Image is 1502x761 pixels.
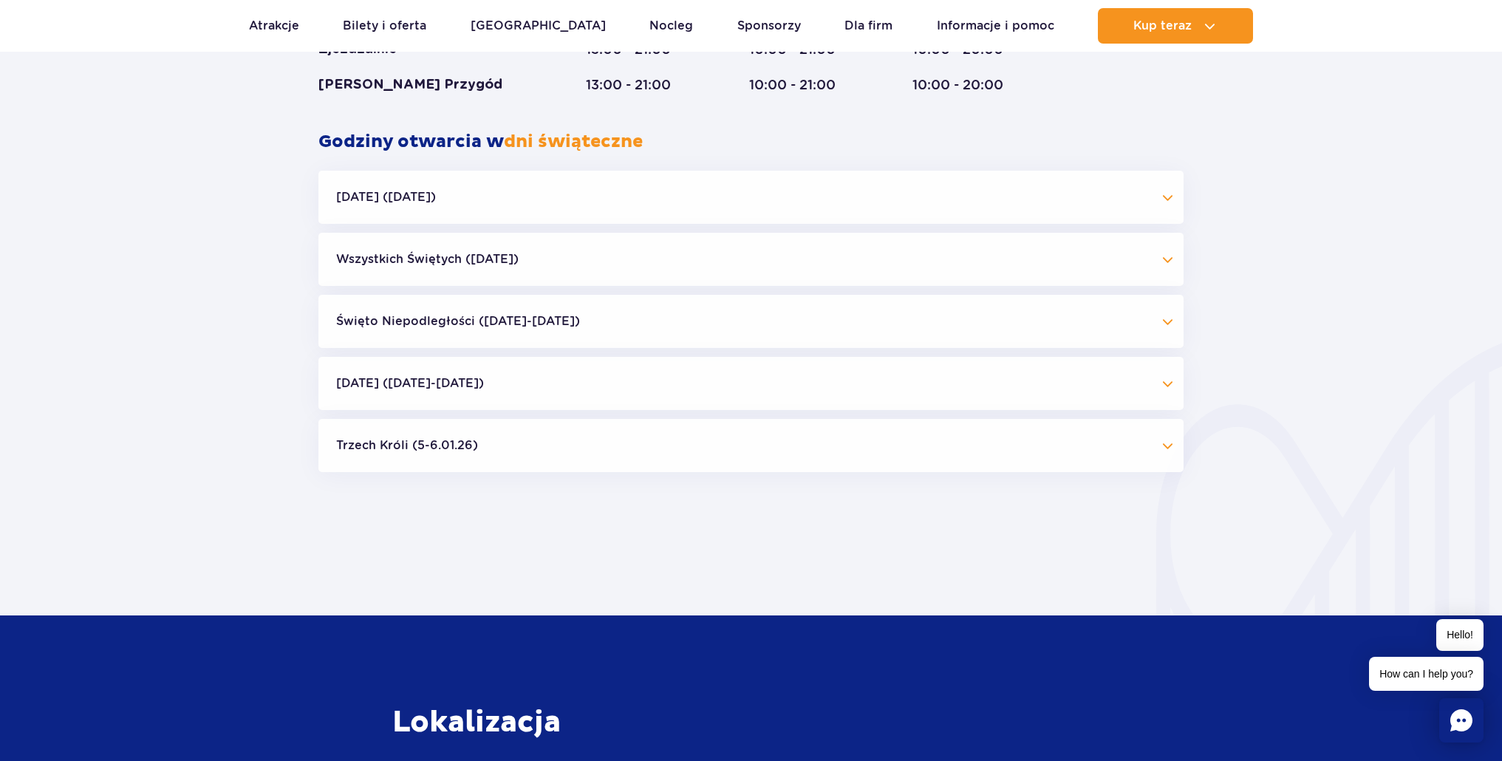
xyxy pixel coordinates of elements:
[737,8,801,44] a: Sponsorzy
[504,131,643,153] span: dni świąteczne
[586,76,692,94] div: 13:00 - 21:00
[318,357,1184,410] button: [DATE] ([DATE]-[DATE])
[318,233,1184,286] button: Wszystkich Świętych ([DATE])
[649,8,693,44] a: Nocleg
[318,419,1184,472] button: Trzech Króli (5-6.01.26)
[912,76,1020,94] div: 10:00 - 20:00
[937,8,1054,44] a: Informacje i pomoc
[844,8,892,44] a: Dla firm
[1436,619,1484,651] span: Hello!
[1369,657,1484,691] span: How can I help you?
[249,8,299,44] a: Atrakcje
[318,76,529,94] div: [PERSON_NAME] Przygód
[471,8,606,44] a: [GEOGRAPHIC_DATA]
[1439,698,1484,743] div: Chat
[318,295,1184,348] button: Święto Niepodległości ([DATE]-[DATE])
[392,704,836,741] h3: Lokalizacja
[318,171,1184,224] button: [DATE] ([DATE])
[318,131,1184,153] h2: Godziny otwarcia w
[1133,19,1192,33] span: Kup teraz
[1098,8,1253,44] button: Kup teraz
[343,8,426,44] a: Bilety i oferta
[749,76,856,94] div: 10:00 - 21:00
